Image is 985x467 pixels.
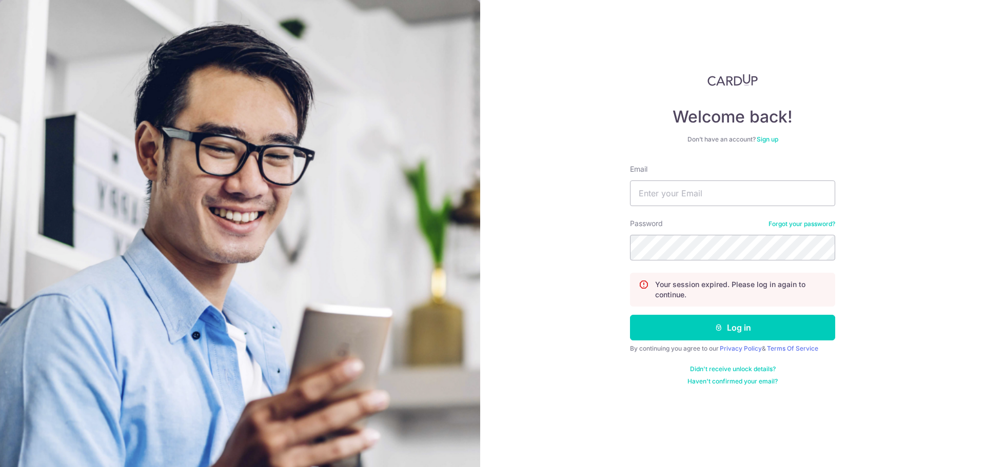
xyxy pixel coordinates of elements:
label: Password [630,218,663,229]
a: Terms Of Service [767,344,818,352]
a: Forgot your password? [769,220,835,228]
div: By continuing you agree to our & [630,344,835,353]
a: Didn't receive unlock details? [690,365,776,373]
h4: Welcome back! [630,107,835,127]
a: Privacy Policy [720,344,762,352]
label: Email [630,164,647,174]
a: Haven't confirmed your email? [687,377,778,385]
a: Sign up [757,135,778,143]
button: Log in [630,315,835,340]
img: CardUp Logo [707,74,758,86]
div: Don’t have an account? [630,135,835,144]
input: Enter your Email [630,180,835,206]
p: Your session expired. Please log in again to continue. [655,279,826,300]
